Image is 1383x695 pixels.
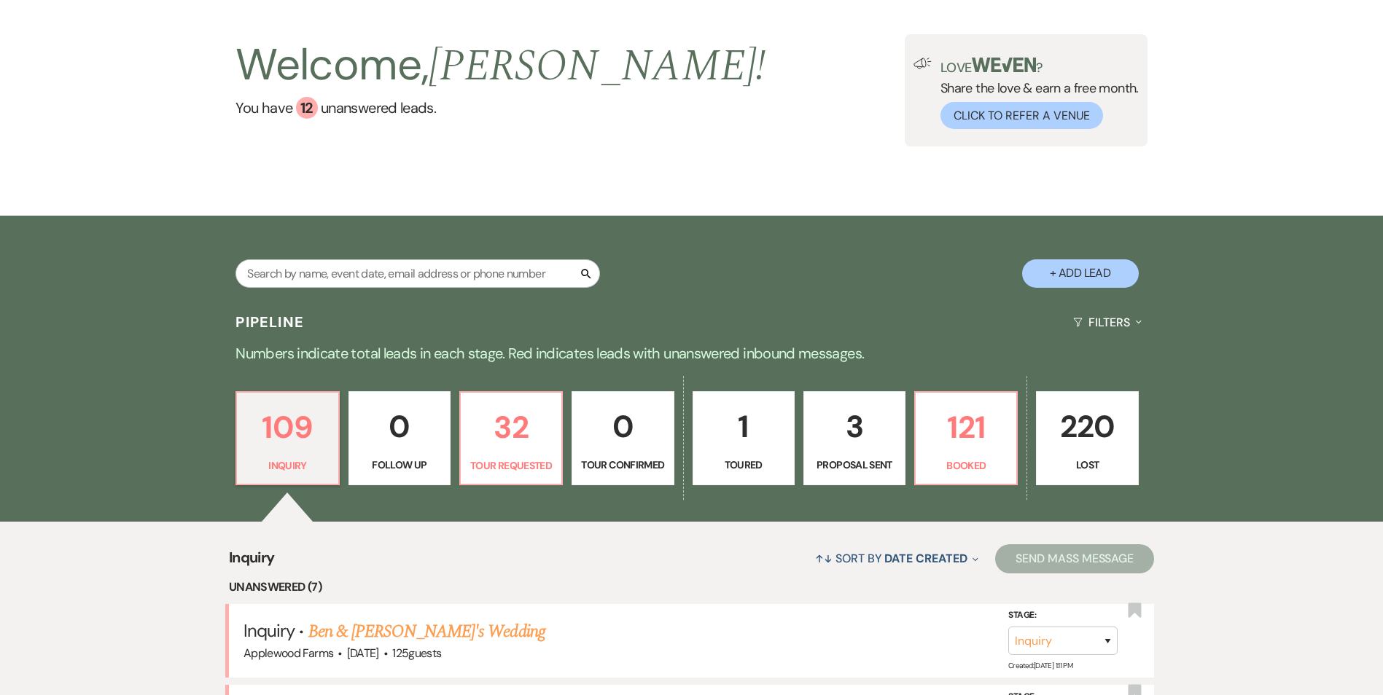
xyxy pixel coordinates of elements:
[235,97,765,119] a: You have 12 unanswered leads.
[246,403,329,452] p: 109
[347,645,379,661] span: [DATE]
[924,403,1008,452] p: 121
[348,391,451,486] a: 0Follow Up
[470,403,553,452] p: 32
[572,391,674,486] a: 0Tour Confirmed
[813,402,896,451] p: 3
[358,402,441,451] p: 0
[429,33,765,100] span: [PERSON_NAME] !
[229,578,1154,597] li: Unanswered (7)
[1022,259,1139,288] button: + Add Lead
[924,458,1008,474] p: Booked
[940,58,1139,74] p: Love ?
[1045,457,1129,473] p: Lost
[884,551,967,566] span: Date Created
[809,539,984,578] button: Sort By Date Created
[459,391,563,486] a: 32Tour Requested
[1036,391,1138,486] a: 220Lost
[914,391,1018,486] a: 121Booked
[358,457,441,473] p: Follow Up
[972,58,1037,72] img: weven-logo-green.svg
[940,102,1103,129] button: Click to Refer a Venue
[702,457,785,473] p: Toured
[1067,303,1147,342] button: Filters
[1008,661,1072,670] span: Created: [DATE] 1:11 PM
[392,645,441,661] span: 125 guests
[581,402,664,451] p: 0
[235,312,304,332] h3: Pipeline
[803,391,905,486] a: 3Proposal Sent
[244,619,295,642] span: Inquiry
[235,259,600,288] input: Search by name, event date, email address or phone number
[932,58,1139,129] div: Share the love & earn a free month.
[913,58,932,69] img: loud-speaker-illustration.svg
[235,391,339,486] a: 109Inquiry
[1045,402,1129,451] p: 220
[296,97,318,119] div: 12
[235,34,765,97] h2: Welcome,
[308,619,545,645] a: Ben & [PERSON_NAME]'s Wedding
[229,546,275,578] span: Inquiry
[702,402,785,451] p: 1
[995,544,1154,573] button: Send Mass Message
[815,551,833,566] span: ↑↓
[813,457,896,473] p: Proposal Sent
[244,645,333,661] span: Applewood Farms
[167,342,1217,365] p: Numbers indicate total leads in each stage. Red indicates leads with unanswered inbound messages.
[581,457,664,473] p: Tour Confirmed
[693,391,795,486] a: 1Toured
[246,458,329,474] p: Inquiry
[470,458,553,474] p: Tour Requested
[1008,608,1118,624] label: Stage:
